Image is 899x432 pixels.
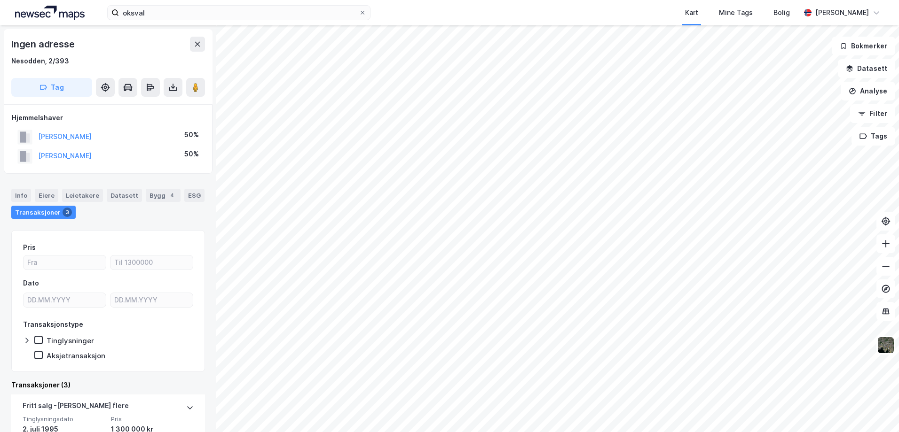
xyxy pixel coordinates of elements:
[11,55,69,67] div: Nesodden, 2/393
[852,387,899,432] div: Kontrollprogram for chat
[852,127,895,146] button: Tags
[111,415,194,423] span: Pris
[11,206,76,219] div: Transaksjoner
[184,148,199,160] div: 50%
[63,208,72,217] div: 3
[15,6,85,20] img: logo.a4113a55bc3d86da70a041830d287a7e.svg
[11,189,31,202] div: Info
[852,387,899,432] iframe: Chat Widget
[23,242,36,253] div: Pris
[23,278,39,289] div: Dato
[23,319,83,330] div: Transaksjonstype
[184,129,199,140] div: 50%
[685,7,698,18] div: Kart
[11,379,205,391] div: Transaksjoner (3)
[12,112,205,123] div: Hjemmelshaver
[24,293,106,307] input: DD.MM.YYYY
[62,189,103,202] div: Leietakere
[146,189,181,202] div: Bygg
[107,189,142,202] div: Datasett
[11,78,92,97] button: Tag
[838,59,895,78] button: Datasett
[23,400,129,415] div: Fritt salg - [PERSON_NAME] flere
[23,415,105,423] span: Tinglysningsdato
[24,255,106,270] input: Fra
[110,293,193,307] input: DD.MM.YYYY
[841,82,895,100] button: Analyse
[877,336,895,354] img: 9k=
[719,7,753,18] div: Mine Tags
[850,104,895,123] button: Filter
[35,189,58,202] div: Eiere
[110,255,193,270] input: Til 1300000
[167,191,177,200] div: 4
[11,37,76,52] div: Ingen adresse
[815,7,869,18] div: [PERSON_NAME]
[832,37,895,55] button: Bokmerker
[773,7,790,18] div: Bolig
[119,6,359,20] input: Søk på adresse, matrikkel, gårdeiere, leietakere eller personer
[47,351,105,360] div: Aksjetransaksjon
[184,189,205,202] div: ESG
[47,336,94,345] div: Tinglysninger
